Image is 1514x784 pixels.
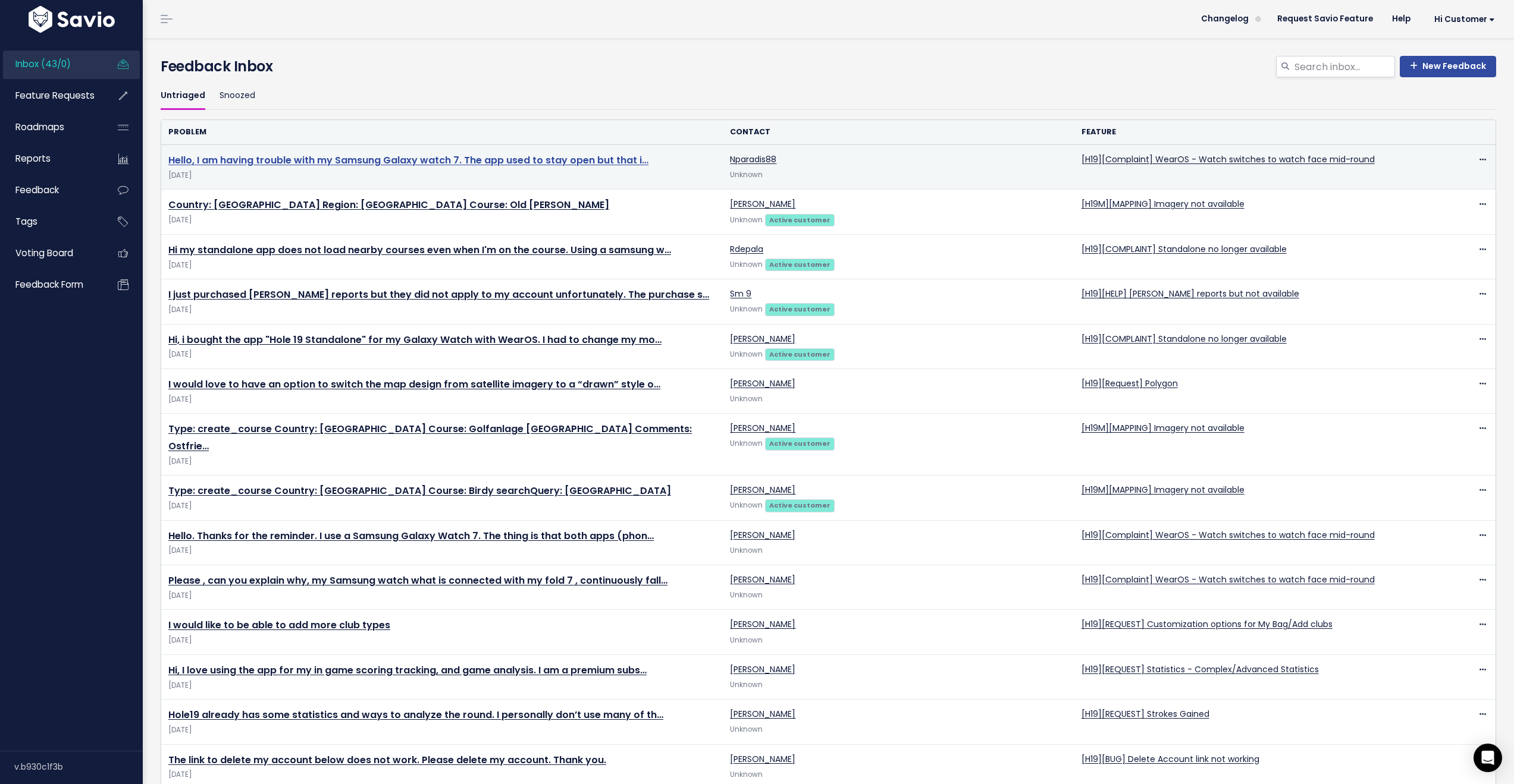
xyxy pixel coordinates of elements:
span: [DATE] [168,634,716,647]
a: [H19][REQUEST] Customization options for My Bag/Add clubs [1082,618,1333,630]
a: Request Savio Feature [1268,10,1383,28]
a: [PERSON_NAME] [730,753,795,765]
a: Feature Requests [3,82,99,109]
a: Voting Board [3,240,99,267]
span: Tags [15,215,37,228]
span: Voting Board [15,247,73,259]
span: Unknown [730,635,763,645]
a: Country: [GEOGRAPHIC_DATA] Region: [GEOGRAPHIC_DATA] Course: Old [PERSON_NAME] [168,198,609,212]
a: Active customer [765,258,834,270]
a: Hi Customer [1420,10,1504,29]
span: [DATE] [168,393,716,406]
h4: Feedback Inbox [161,56,1496,77]
a: Rdepala [730,243,763,255]
a: [H19M][MAPPING] Imagery not available [1082,198,1245,210]
strong: Active customer [769,215,830,225]
a: [H19][Complaint] WearOS - Watch switches to watch face mid-round [1082,574,1375,585]
a: Hi, i bought the app "Hole 19 Standalone" for my Galaxy Watch with WearOS. I had to change my mo… [168,333,662,347]
a: [H19][BUG] Delete Account link not working [1082,753,1259,765]
a: Active customer [765,303,834,314]
span: Unknown [730,170,763,180]
a: [PERSON_NAME] [730,198,795,210]
a: Type: create_course Country: [GEOGRAPHIC_DATA] Course: Golfanlage [GEOGRAPHIC_DATA] Comments: Ost... [168,422,692,453]
span: Unknown [730,394,763,404]
a: Untriaged [161,82,205,110]
span: Unknown [730,304,763,314]
a: Inbox (43/0) [3,51,99,78]
a: [H19][COMPLAINT] Standalone no longer available [1082,333,1287,345]
a: I would like to be able to add more club types [168,618,390,632]
a: [H19][REQUEST] Statistics - Complex/Advanced Statistics [1082,663,1319,675]
a: Hello. Thanks for the reminder. I use a Samsung Galaxy Watch 7. The thing is that both apps (phon… [168,529,654,543]
a: [PERSON_NAME] [730,484,795,496]
span: Hi Customer [1434,15,1495,24]
a: Help [1383,10,1420,28]
div: v.b930c1f3b [14,751,143,782]
span: [DATE] [168,544,716,557]
a: Active customer [765,499,834,511]
span: [DATE] [168,500,716,512]
span: [DATE] [168,348,716,361]
a: [H19][HELP] [PERSON_NAME] reports but not available [1082,288,1299,300]
ul: Filter feature requests [161,82,1496,110]
strong: Active customer [769,350,830,359]
a: Active customer [765,348,834,360]
span: [DATE] [168,769,716,781]
div: Open Intercom Messenger [1474,744,1502,772]
span: [DATE] [168,214,716,226]
a: Hi, I love using the app for my in game scoring tracking, and game analysis. I am a premium subs… [168,663,647,677]
span: Feedback form [15,278,83,291]
span: Unknown [730,546,763,555]
span: Unknown [730,350,763,359]
span: Unknown [730,500,763,510]
span: [DATE] [168,455,716,468]
a: [H19][Request] Polygon [1082,377,1178,389]
span: [DATE] [168,259,716,272]
a: Snoozed [220,82,255,110]
a: I just purchased [PERSON_NAME] reports but they did not apply to my account unfortunately. The pu... [168,288,709,301]
a: Hole19 already has some statistics and ways to analyze the round. I personally don’t use many of th… [168,708,663,722]
a: Feedback form [3,271,99,298]
span: Feedback [15,184,59,196]
span: Unknown [730,590,763,600]
a: [H19][REQUEST] Strokes Gained [1082,708,1209,720]
strong: Active customer [769,260,830,269]
a: Feedback [3,177,99,204]
span: Unknown [730,215,763,225]
a: Active customer [765,213,834,225]
a: [PERSON_NAME] [730,529,795,541]
a: Reports [3,145,99,172]
th: Feature [1074,120,1425,144]
a: The link to delete my account below does not work. Please delete my account. Thank you. [168,753,606,767]
a: [H19][Complaint] WearOS - Watch switches to watch face mid-round [1082,529,1375,541]
span: Unknown [730,439,763,448]
a: [PERSON_NAME] [730,422,795,434]
a: New Feedback [1400,56,1496,77]
strong: Active customer [769,500,830,510]
a: [PERSON_NAME] [730,663,795,675]
th: Problem [161,120,723,144]
a: Active customer [765,437,834,449]
span: Reports [15,152,51,165]
a: [PERSON_NAME] [730,333,795,345]
a: Hello, I am having trouble with my Samsung Galaxy watch 7. The app used to stay open but that i… [168,153,648,167]
span: Feature Requests [15,89,95,102]
span: Unknown [730,725,763,734]
a: [PERSON_NAME] [730,708,795,720]
span: Roadmaps [15,121,64,133]
a: Hi my standalone app does not load nearby courses even when I'm on the course. Using a samsung w… [168,243,671,257]
span: Unknown [730,260,763,269]
th: Contact [723,120,1074,144]
span: [DATE] [168,169,716,182]
a: Type: create_course Country: [GEOGRAPHIC_DATA] Course: Birdy searchQuery: [GEOGRAPHIC_DATA] [168,484,671,498]
span: [DATE] [168,304,716,316]
a: [H19M][MAPPING] Imagery not available [1082,422,1245,434]
a: Sm 9 [730,288,751,300]
strong: Active customer [769,439,830,448]
strong: Active customer [769,304,830,314]
a: [PERSON_NAME] [730,377,795,389]
a: [PERSON_NAME] [730,574,795,585]
a: [H19][COMPLAINT] Standalone no longer available [1082,243,1287,255]
span: Unknown [730,680,763,689]
span: Unknown [730,770,763,779]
